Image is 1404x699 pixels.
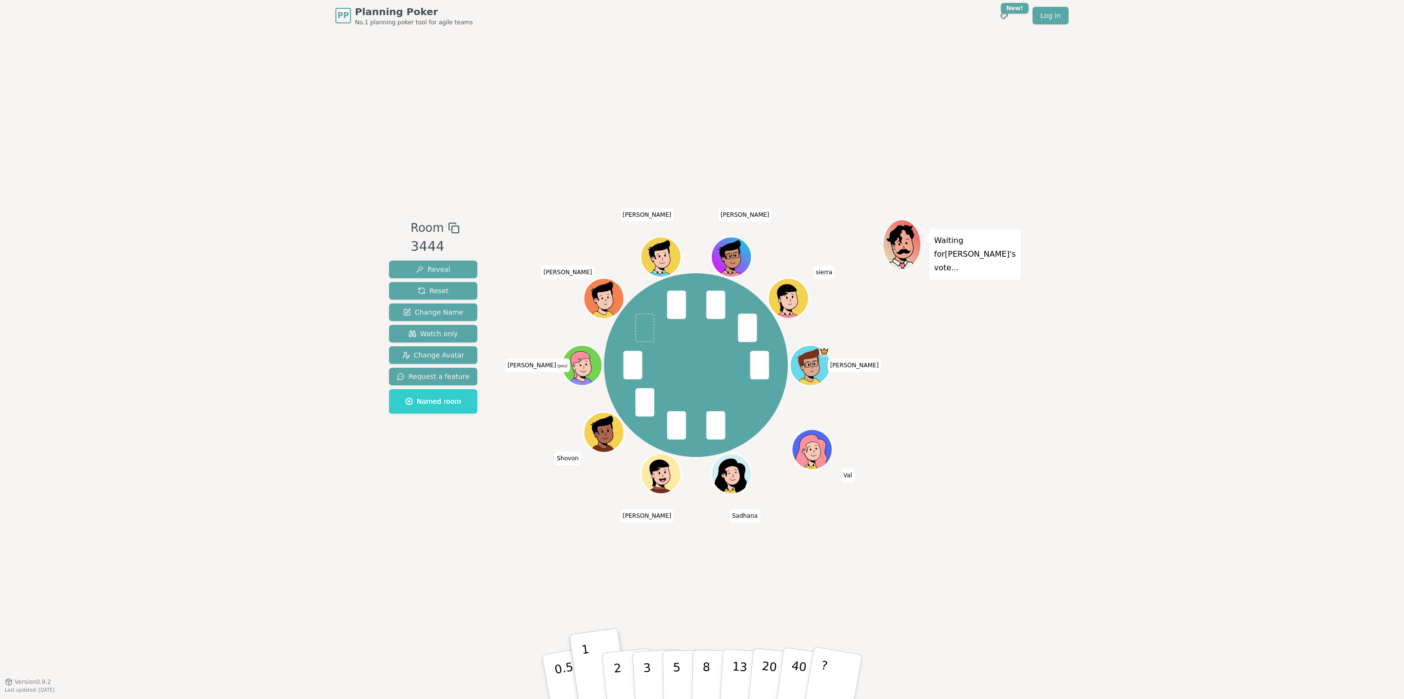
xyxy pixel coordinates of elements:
span: Click to change your name [541,265,595,279]
span: Click to change your name [718,208,772,221]
button: Reset [389,282,477,300]
span: Click to change your name [620,208,674,221]
span: Reset [418,286,448,296]
span: Named room [405,397,461,406]
div: New! [1001,3,1029,14]
span: Planning Poker [355,5,473,19]
button: Click to change your avatar [563,346,601,384]
p: 1 [581,642,595,696]
span: Last updated: [DATE] [5,687,55,693]
span: Click to change your name [620,509,674,523]
span: Change Avatar [402,350,465,360]
span: Click to change your name [841,469,855,482]
div: 3444 [410,237,459,257]
span: Reveal [416,264,450,274]
button: New! [995,7,1013,24]
span: Change Name [403,307,463,317]
button: Watch only [389,325,477,342]
button: Change Name [389,303,477,321]
span: Click to change your name [554,452,581,465]
span: Request a feature [397,372,469,381]
span: Room [410,219,444,237]
button: Reveal [389,261,477,278]
button: Version0.9.2 [5,678,51,686]
span: Watch only [409,329,458,339]
a: Log in [1033,7,1069,24]
a: PPPlanning PokerNo.1 planning poker tool for agile teams [335,5,473,26]
p: Waiting for [PERSON_NAME] 's vote... [934,234,1016,275]
span: Click to change your name [505,359,570,372]
span: Click to change your name [813,265,835,279]
span: Version 0.9.2 [15,678,51,686]
button: Change Avatar [389,346,477,364]
button: Named room [389,389,477,414]
span: Click to change your name [828,359,881,372]
span: (you) [556,364,568,368]
span: Click to change your name [730,509,760,523]
span: No.1 planning poker tool for agile teams [355,19,473,26]
span: PP [337,10,349,21]
button: Request a feature [389,368,477,385]
span: spencer is the host [819,346,829,357]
